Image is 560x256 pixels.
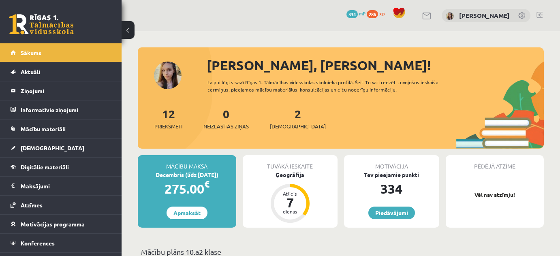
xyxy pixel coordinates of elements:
a: Ģeogrāfija Atlicis 7 dienas [243,171,338,224]
div: dienas [278,209,302,214]
div: 334 [344,179,439,198]
a: Mācību materiāli [11,119,111,138]
span: [DEMOGRAPHIC_DATA] [21,144,84,151]
legend: Maksājumi [21,177,111,195]
a: [PERSON_NAME] [459,11,510,19]
a: 286 xp [367,10,389,17]
div: 275.00 [138,179,236,198]
span: Konferences [21,239,55,247]
a: Sākums [11,43,111,62]
a: Konferences [11,234,111,252]
div: Tuvākā ieskaite [243,155,338,171]
div: Laipni lūgts savā Rīgas 1. Tālmācības vidusskolas skolnieka profilā. Šeit Tu vari redzēt tuvojošo... [207,79,451,93]
span: [DEMOGRAPHIC_DATA] [270,122,326,130]
span: Atzīmes [21,201,43,209]
a: Informatīvie ziņojumi [11,100,111,119]
span: mP [359,10,365,17]
div: Motivācija [344,155,439,171]
a: Aktuāli [11,62,111,81]
div: Mācību maksa [138,155,236,171]
a: 12Priekšmeti [154,107,182,130]
a: Motivācijas programma [11,215,111,233]
span: Digitālie materiāli [21,163,69,171]
div: [PERSON_NAME], [PERSON_NAME]! [207,55,544,75]
a: Ziņojumi [11,81,111,100]
span: Motivācijas programma [21,220,85,228]
span: Sākums [21,49,41,56]
div: Tev pieejamie punkti [344,171,439,179]
span: € [204,178,209,190]
span: xp [379,10,385,17]
span: Neizlasītās ziņas [203,122,249,130]
a: 0Neizlasītās ziņas [203,107,249,130]
legend: Informatīvie ziņojumi [21,100,111,119]
a: 334 mP [346,10,365,17]
a: 2[DEMOGRAPHIC_DATA] [270,107,326,130]
a: Apmaksāt [167,207,207,219]
img: Marija Nicmane [446,12,454,20]
a: [DEMOGRAPHIC_DATA] [11,139,111,157]
div: Decembris (līdz [DATE]) [138,171,236,179]
a: Rīgas 1. Tālmācības vidusskola [9,14,74,34]
a: Maksājumi [11,177,111,195]
a: Atzīmes [11,196,111,214]
a: Digitālie materiāli [11,158,111,176]
div: 7 [278,196,302,209]
span: Priekšmeti [154,122,182,130]
span: 286 [367,10,378,18]
span: Aktuāli [21,68,40,75]
a: Piedāvājumi [368,207,415,219]
div: Ģeogrāfija [243,171,338,179]
div: Pēdējā atzīme [446,155,544,171]
span: 334 [346,10,358,18]
div: Atlicis [278,191,302,196]
legend: Ziņojumi [21,81,111,100]
span: Mācību materiāli [21,125,66,132]
p: Vēl nav atzīmju! [450,191,540,199]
